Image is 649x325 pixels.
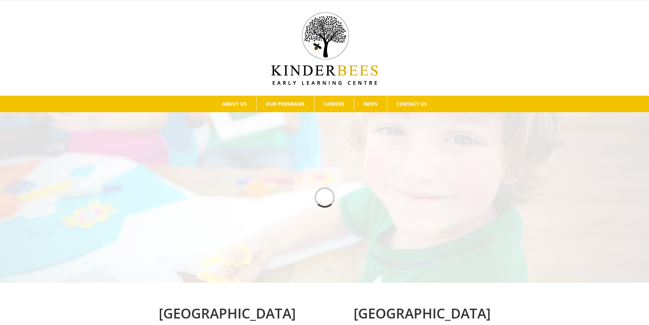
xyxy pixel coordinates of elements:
[332,303,512,324] h2: [GEOGRAPHIC_DATA]
[354,97,387,111] a: NEWS
[222,102,247,106] span: ABOUT US
[314,97,354,111] a: CAREERS
[327,268,330,272] a: 2
[364,102,377,106] span: NEWS
[387,97,436,111] a: CONTACT US
[324,102,344,106] span: CAREERS
[319,268,323,272] a: 1
[257,97,314,111] a: OUR PROGRAMS
[397,102,427,106] span: CONTACT US
[213,97,256,111] a: ABOUT US
[266,102,305,106] span: OUR PROGRAMS
[271,12,378,85] img: Kinder Bees Logo
[137,303,317,324] h2: [GEOGRAPHIC_DATA]
[10,96,639,112] nav: Main Menu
